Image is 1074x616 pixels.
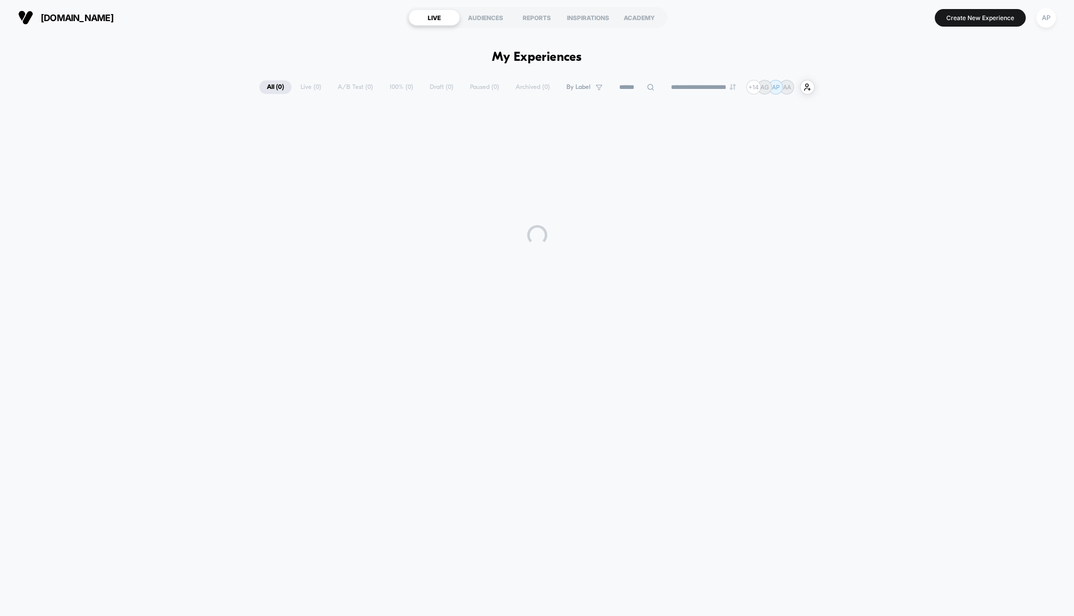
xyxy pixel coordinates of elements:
p: AG [760,83,769,91]
button: [DOMAIN_NAME] [15,10,117,26]
span: By Label [566,83,591,91]
div: + 14 [746,80,761,94]
span: All ( 0 ) [259,80,291,94]
p: AA [783,83,791,91]
div: ACADEMY [614,10,665,26]
div: AUDIENCES [460,10,511,26]
button: Create New Experience [935,9,1026,27]
span: [DOMAIN_NAME] [41,13,114,23]
button: AP [1033,8,1059,28]
img: Visually logo [18,10,33,25]
div: LIVE [409,10,460,26]
img: end [730,84,736,90]
h1: My Experiences [492,50,582,65]
div: REPORTS [511,10,562,26]
div: AP [1036,8,1056,28]
div: INSPIRATIONS [562,10,614,26]
p: AP [772,83,780,91]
